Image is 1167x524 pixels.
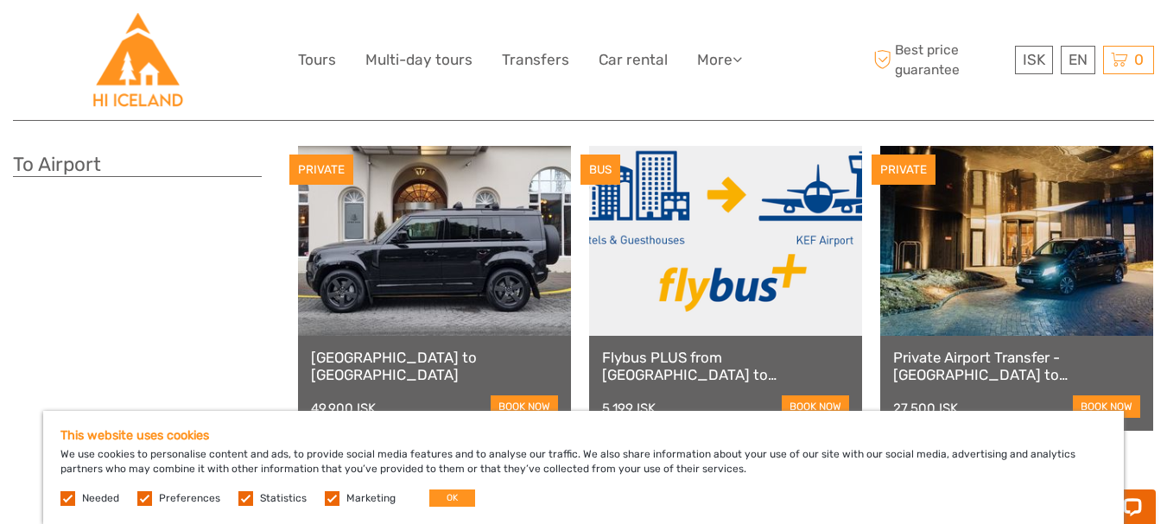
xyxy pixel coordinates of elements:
a: Transfers [502,47,569,73]
a: [GEOGRAPHIC_DATA] to [GEOGRAPHIC_DATA] [311,349,558,384]
button: Open LiveChat chat widget [199,27,219,47]
div: PRIVATE [289,155,353,185]
span: 0 [1132,51,1146,68]
div: EN [1061,46,1095,74]
div: BUS [580,155,620,185]
div: PRIVATE [872,155,936,185]
a: book now [491,395,558,418]
a: Private Airport Transfer - [GEOGRAPHIC_DATA] to [GEOGRAPHIC_DATA] [893,349,1140,384]
a: book now [1073,395,1140,418]
a: book now [782,395,849,418]
label: Statistics [260,491,307,506]
div: 5.199 ISK [602,401,656,416]
label: Marketing [346,491,396,506]
span: Best price guarantee [869,41,1011,79]
img: Hostelling International [91,13,185,107]
a: Multi-day tours [365,47,473,73]
label: Preferences [159,491,220,506]
a: Flybus PLUS from [GEOGRAPHIC_DATA] to [GEOGRAPHIC_DATA] [602,349,849,384]
a: Car rental [599,47,668,73]
h5: This website uses cookies [60,428,1107,443]
div: 49.900 ISK [311,401,376,416]
h3: To Airport [13,153,262,177]
a: More [697,47,742,73]
div: We use cookies to personalise content and ads, to provide social media features and to analyse ou... [43,411,1124,524]
div: 27.500 ISK [893,401,958,416]
span: ISK [1023,51,1045,68]
button: OK [429,489,475,507]
p: Chat now [24,30,195,44]
label: Needed [82,491,119,506]
a: Tours [298,47,336,73]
